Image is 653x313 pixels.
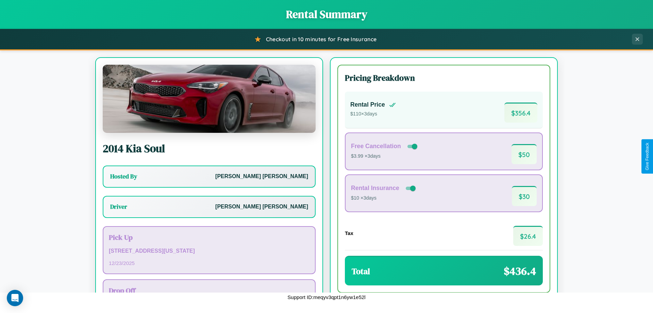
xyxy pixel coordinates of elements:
p: Support ID: meqyv3qpt1n6yw1e52l [287,293,365,302]
p: $10 × 3 days [351,194,417,203]
p: [STREET_ADDRESS][US_STATE] [109,246,309,256]
span: $ 436.4 [504,264,536,279]
div: Open Intercom Messenger [7,290,23,306]
h3: Pricing Breakdown [345,72,543,83]
p: $3.99 × 3 days [351,152,419,161]
span: $ 26.4 [513,226,543,246]
h3: Drop Off [109,285,309,295]
h2: 2014 Kia Soul [103,141,316,156]
h3: Pick Up [109,232,309,242]
img: Kia Soul [103,65,316,133]
h3: Hosted By [110,172,137,181]
h1: Rental Summary [7,7,646,22]
h3: Total [352,266,370,277]
h4: Rental Price [350,101,385,108]
h3: Driver [110,203,127,211]
span: $ 356.4 [504,103,537,123]
span: Checkout in 10 minutes for Free Insurance [266,36,376,43]
div: Give Feedback [645,143,650,170]
p: [PERSON_NAME] [PERSON_NAME] [215,172,308,182]
span: $ 30 [512,186,537,206]
span: $ 50 [512,144,537,164]
h4: Free Cancellation [351,143,401,150]
p: $ 110 × 3 days [350,110,396,119]
p: [PERSON_NAME] [PERSON_NAME] [215,202,308,212]
h4: Tax [345,230,353,236]
p: 12 / 23 / 2025 [109,259,309,268]
h4: Rental Insurance [351,185,399,192]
